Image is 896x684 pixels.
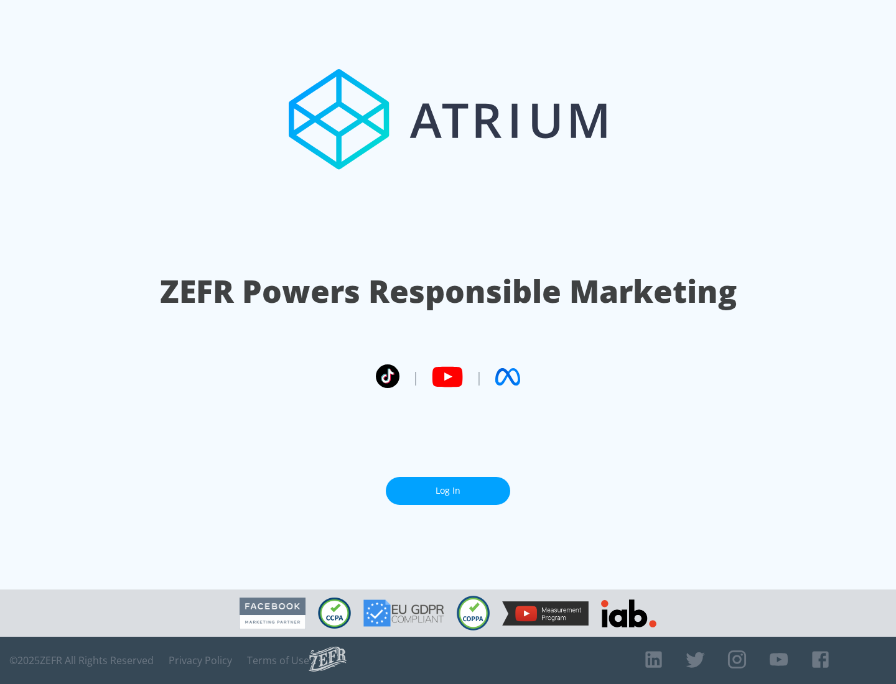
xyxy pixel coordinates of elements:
img: COPPA Compliant [457,596,490,631]
a: Terms of Use [247,654,309,667]
img: GDPR Compliant [363,599,444,627]
img: Facebook Marketing Partner [240,598,306,629]
span: © 2025 ZEFR All Rights Reserved [9,654,154,667]
a: Log In [386,477,510,505]
h1: ZEFR Powers Responsible Marketing [160,270,737,313]
span: | [475,367,483,386]
a: Privacy Policy [169,654,232,667]
img: CCPA Compliant [318,598,351,629]
span: | [412,367,419,386]
img: IAB [601,599,656,627]
img: YouTube Measurement Program [502,601,589,626]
